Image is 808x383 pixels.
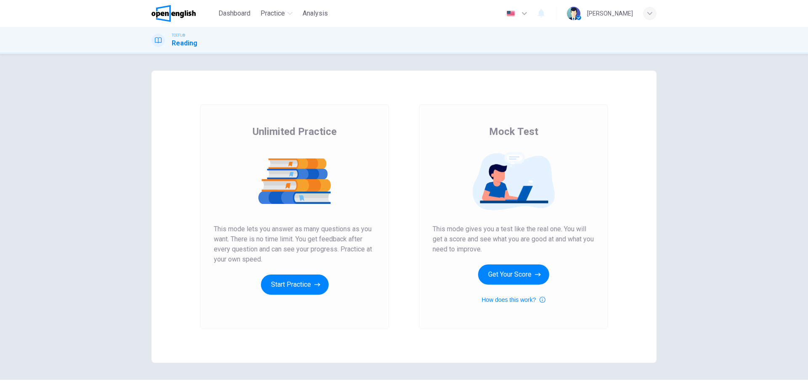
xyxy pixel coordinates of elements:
h1: Reading [172,38,197,48]
img: Profile picture [567,7,580,20]
button: Get Your Score [478,264,549,285]
span: Unlimited Practice [252,125,337,138]
span: This mode gives you a test like the real one. You will get a score and see what you are good at a... [433,224,594,254]
button: Dashboard [215,6,254,21]
span: Mock Test [489,125,538,138]
span: TOEFL® [172,32,185,38]
span: Practice [260,8,285,18]
button: How does this work? [481,295,545,305]
div: [PERSON_NAME] [587,8,633,18]
img: OpenEnglish logo [151,5,196,22]
button: Start Practice [261,275,329,295]
img: en [505,11,516,17]
span: Dashboard [218,8,250,18]
button: Practice [257,6,296,21]
a: OpenEnglish logo [151,5,215,22]
span: This mode lets you answer as many questions as you want. There is no time limit. You get feedback... [214,224,375,264]
button: Analysis [299,6,331,21]
span: Analysis [303,8,328,18]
